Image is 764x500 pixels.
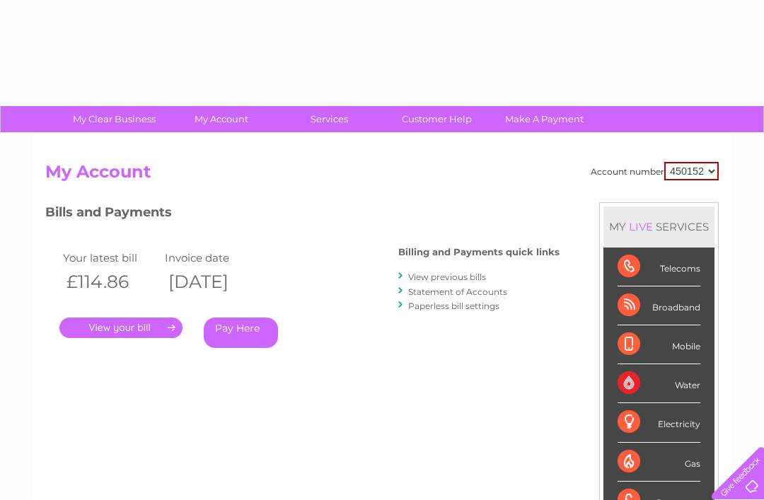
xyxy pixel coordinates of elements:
[163,106,280,132] a: My Account
[59,267,161,296] th: £114.86
[618,403,700,442] div: Electricity
[408,301,499,311] a: Paperless bill settings
[45,162,719,189] h2: My Account
[591,162,719,180] div: Account number
[59,248,161,267] td: Your latest bill
[626,220,656,233] div: LIVE
[398,247,560,257] h4: Billing and Payments quick links
[204,318,278,348] a: Pay Here
[408,272,486,282] a: View previous bills
[486,106,603,132] a: Make A Payment
[59,318,183,338] a: .
[45,202,560,227] h3: Bills and Payments
[618,325,700,364] div: Mobile
[618,443,700,482] div: Gas
[161,267,263,296] th: [DATE]
[408,286,507,297] a: Statement of Accounts
[618,248,700,286] div: Telecoms
[618,286,700,325] div: Broadband
[271,106,388,132] a: Services
[378,106,495,132] a: Customer Help
[603,207,714,247] div: MY SERVICES
[618,364,700,403] div: Water
[161,248,263,267] td: Invoice date
[56,106,173,132] a: My Clear Business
